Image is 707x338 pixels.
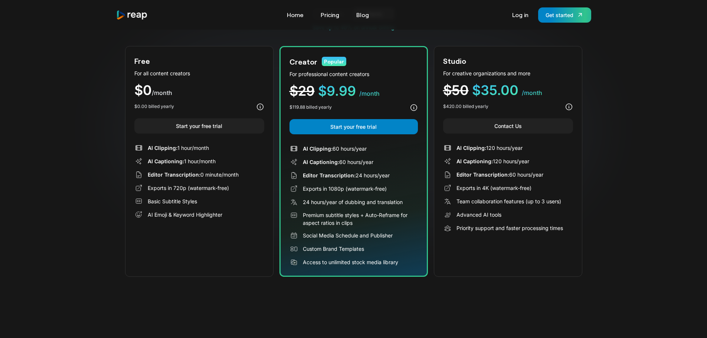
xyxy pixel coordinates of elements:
[456,197,561,205] div: Team collaboration features (up to 3 users)
[148,211,222,219] div: AI Emoji & Keyword Highlighter
[443,69,573,77] div: For creative organizations and more
[148,197,197,205] div: Basic Subtitle Styles
[303,159,339,165] span: AI Captioning:
[508,9,532,21] a: Log in
[116,10,148,20] img: reap logo
[538,7,591,23] a: Get started
[134,55,150,66] div: Free
[443,103,488,110] div: $420.00 billed yearly
[303,145,367,152] div: 60 hours/year
[318,83,356,99] span: $9.99
[289,104,332,111] div: $119.88 billed yearly
[456,224,563,232] div: Priority support and faster processing times
[456,171,509,178] span: Editor Transcription:
[456,184,531,192] div: Exports in 4K (watermark-free)
[456,157,529,165] div: 120 hours/year
[456,144,523,152] div: 120 hours/year
[148,145,177,151] span: AI Clipping:
[353,9,373,21] a: Blog
[148,144,209,152] div: 1 hour/month
[152,89,172,96] span: /month
[134,103,174,110] div: $0.00 billed yearly
[148,157,216,165] div: 1 hour/month
[303,185,387,193] div: Exports in 1080p (watermark-free)
[283,9,307,21] a: Home
[546,11,573,19] div: Get started
[443,82,469,98] span: $50
[303,172,356,178] span: Editor Transcription:
[303,145,333,152] span: AI Clipping:
[303,198,403,206] div: 24 hours/year of dubbing and translation
[303,258,398,266] div: Access to unlimited stock media library
[443,118,573,134] a: Contact Us
[456,145,486,151] span: AI Clipping:
[289,119,418,134] a: Start your free trial
[303,211,418,227] div: Premium subtitle styles + Auto-Reframe for aspect ratios in clips
[317,9,343,21] a: Pricing
[303,245,364,253] div: Custom Brand Templates
[456,211,501,219] div: Advanced AI tools
[134,118,264,134] a: Start your free trial
[148,171,200,178] span: Editor Transcription:
[322,57,346,66] div: Popular
[303,158,373,166] div: 60 hours/year
[303,171,390,179] div: 24 hours/year
[289,83,315,99] span: $29
[134,69,264,77] div: For all content creators
[456,158,493,164] span: AI Captioning:
[148,184,229,192] div: Exports in 720p (watermark-free)
[359,90,380,97] span: /month
[116,10,148,20] a: home
[303,232,393,239] div: Social Media Schedule and Publisher
[472,82,518,98] span: $35.00
[522,89,542,96] span: /month
[148,171,239,178] div: 0 minute/month
[456,171,543,178] div: 60 hours/year
[134,83,264,97] div: $0
[289,70,418,78] div: For professional content creators
[443,55,466,66] div: Studio
[148,158,184,164] span: AI Captioning:
[289,56,317,67] div: Creator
